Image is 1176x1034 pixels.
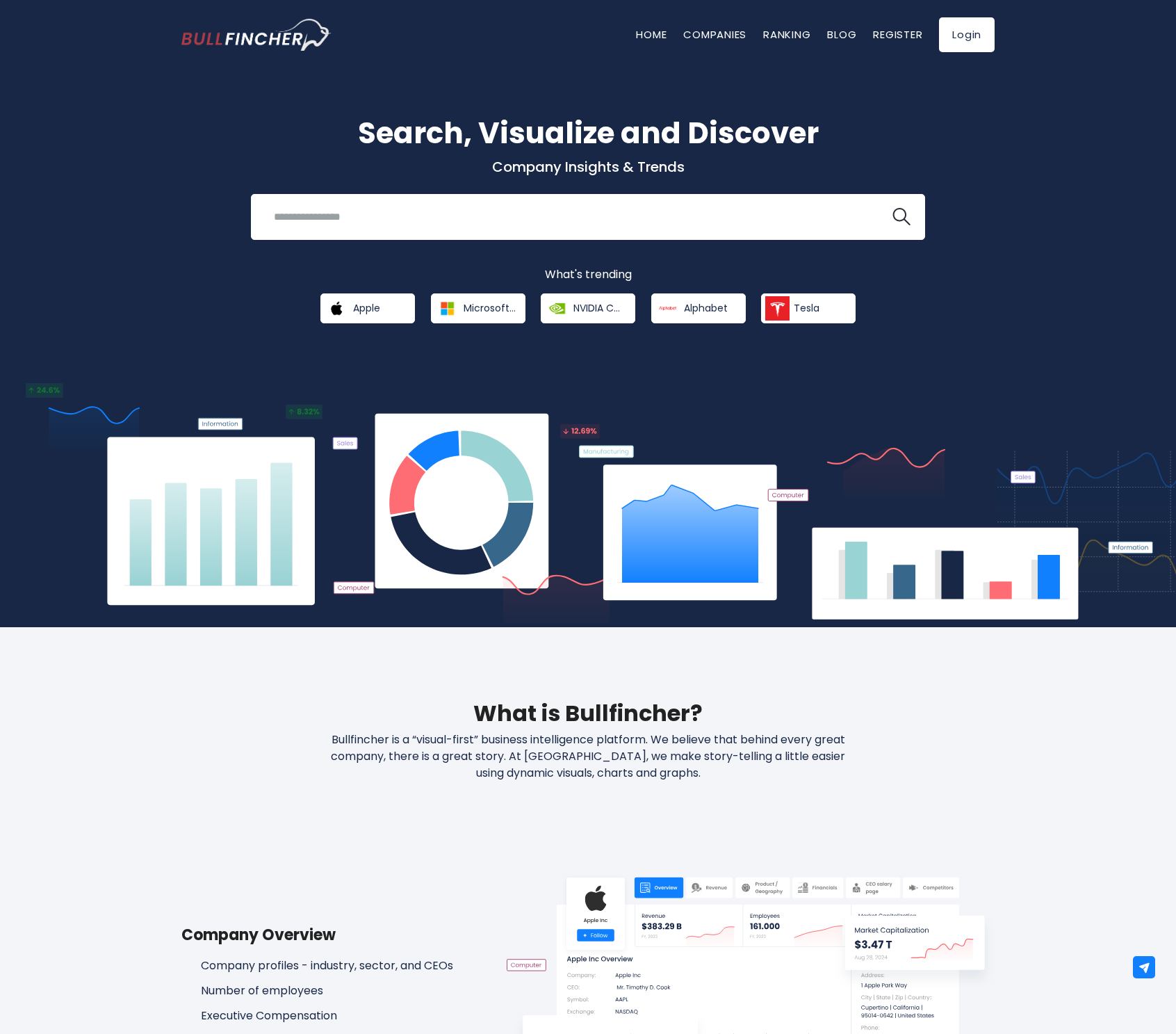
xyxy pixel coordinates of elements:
[181,19,332,51] img: Bullfincher logo
[683,27,746,42] a: Companies
[827,27,856,42] a: Blog
[939,17,995,52] a: Login
[761,293,856,323] a: Tesla
[763,27,810,42] a: Ranking
[181,268,995,282] p: What's trending
[464,302,516,314] span: Microsoft Corporation
[181,923,479,946] h3: Company Overview
[651,293,746,323] a: Alphabet
[181,984,479,999] li: Number of employees
[794,302,819,314] span: Tesla
[181,697,995,730] h2: What is Bullfincher?
[353,302,380,314] span: Apple
[541,293,635,323] a: NVIDIA Corporation
[291,732,885,782] p: Bullfincher is a “visual-first” business intelligence platform. We believe that behind every grea...
[892,208,910,226] img: search icon
[431,293,525,323] a: Microsoft Corporation
[320,293,415,323] a: Apple
[181,19,331,51] a: Go to homepage
[181,158,995,176] p: Company Insights & Trends
[181,111,995,155] h1: Search, Visualize and Discover
[684,302,728,314] span: Alphabet
[181,1009,479,1024] li: Executive Compensation
[573,302,626,314] span: NVIDIA Corporation
[181,959,479,974] li: Company profiles - industry, sector, and CEOs
[873,27,922,42] a: Register
[636,27,667,42] a: Home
